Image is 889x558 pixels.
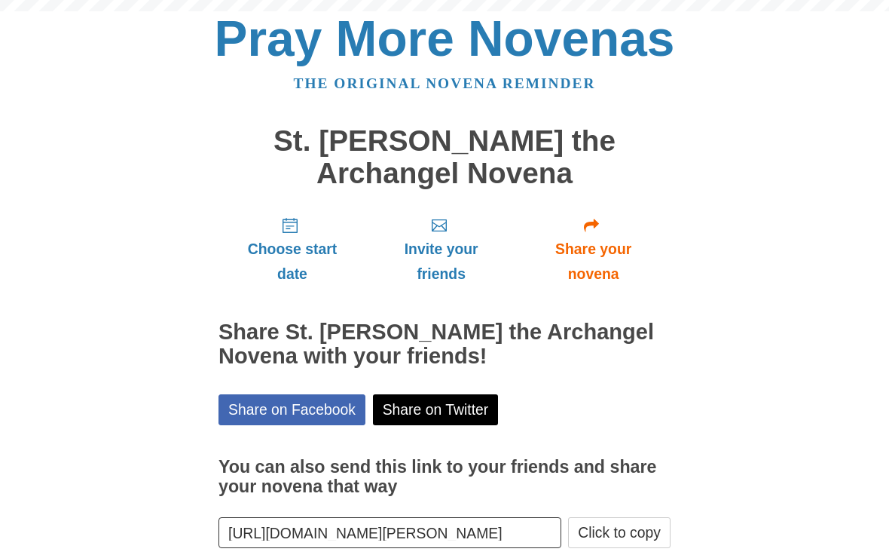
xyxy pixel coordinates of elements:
[215,11,675,66] a: Pray More Novenas
[366,204,516,294] a: Invite your friends
[234,237,351,287] span: Choose start date
[218,204,366,294] a: Choose start date
[294,75,596,91] a: The original novena reminder
[381,237,501,287] span: Invite your friends
[218,125,671,189] h1: St. [PERSON_NAME] the Archangel Novena
[218,320,671,369] h2: Share St. [PERSON_NAME] the Archangel Novena with your friends!
[218,394,365,425] a: Share on Facebook
[568,517,671,548] button: Click to copy
[373,394,499,425] a: Share on Twitter
[218,458,671,496] h3: You can also send this link to your friends and share your novena that way
[531,237,655,287] span: Share your novena
[516,204,671,294] a: Share your novena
